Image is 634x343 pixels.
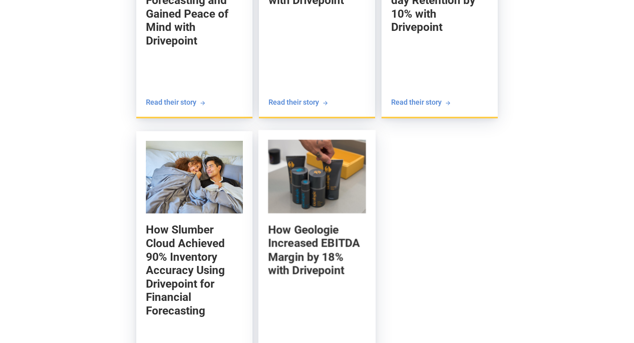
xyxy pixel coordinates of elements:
[146,223,243,317] h5: How Slumber Cloud Achieved 90% Inventory Accuracy Using Drivepoint for Financial Forecasting
[146,141,243,214] img: How Slumber Cloud Achieved 90% Inventory Accuracy Using Drivepoint for Financial Forecasting
[268,223,366,278] h5: How Geologie Increased EBITDA Margin by 18% with Drivepoint
[391,97,442,107] div: Read their story
[268,140,366,213] img: How Geologie Increased EBITDA Margin by 18% with Drivepoint
[146,97,196,107] div: Read their story
[269,97,319,107] div: Read their story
